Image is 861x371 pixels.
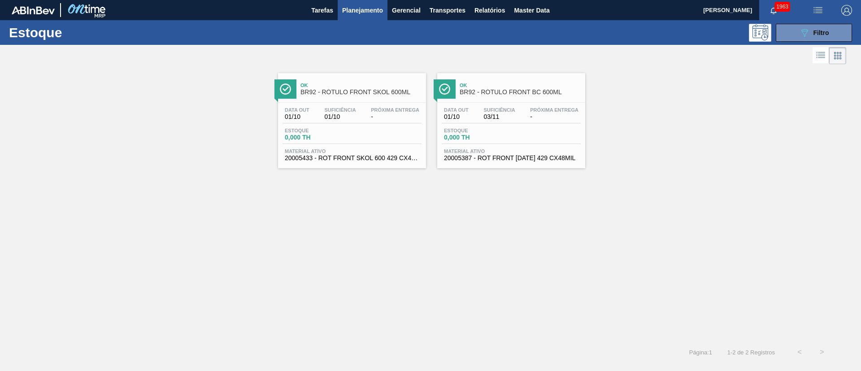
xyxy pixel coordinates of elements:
span: - [530,113,578,120]
img: Logout [841,5,852,16]
span: Transportes [430,5,465,16]
a: ÍconeOkBR92 - RÓTULO FRONT SKOL 600MLData out01/10Suficiência01/10Próxima Entrega-Estoque0,000 TH... [271,66,430,168]
span: BR92 - RÓTULO FRONT BC 600ML [460,89,581,96]
span: Estoque [444,128,507,133]
span: BR92 - RÓTULO FRONT SKOL 600ML [300,89,422,96]
span: 1963 [774,2,790,12]
span: Filtro [813,29,829,36]
span: 03/11 [483,113,515,120]
div: Pogramando: nenhum usuário selecionado [749,24,771,42]
span: Relatórios [474,5,505,16]
img: userActions [813,5,823,16]
span: Planejamento [342,5,383,16]
button: > [811,341,833,363]
span: 0,000 TH [444,134,507,141]
span: 0,000 TH [285,134,348,141]
span: 20005387 - ROT FRONT BC 600 429 CX48MIL [444,155,578,161]
span: Data out [285,107,309,113]
span: 1 - 2 de 2 Registros [726,349,775,356]
span: Suficiência [483,107,515,113]
div: Visão em Lista [813,47,829,64]
span: Gerencial [392,5,421,16]
span: Próxima Entrega [530,107,578,113]
span: 20005433 - ROT FRONT SKOL 600 429 CX48MIL [285,155,419,161]
span: Estoque [285,128,348,133]
span: Ok [460,83,581,88]
div: Visão em Cards [829,47,846,64]
h1: Estoque [9,27,143,38]
span: Master Data [514,5,549,16]
button: < [788,341,811,363]
img: Ícone [280,83,291,95]
span: Página : 1 [689,349,712,356]
span: Material ativo [285,148,419,154]
span: Próxima Entrega [371,107,419,113]
img: Ícone [439,83,450,95]
button: Notificações [759,4,788,17]
span: 01/10 [285,113,309,120]
span: Material ativo [444,148,578,154]
a: ÍconeOkBR92 - RÓTULO FRONT BC 600MLData out01/10Suficiência03/11Próxima Entrega-Estoque0,000 THMa... [430,66,590,168]
img: TNhmsLtSVTkK8tSr43FrP2fwEKptu5GPRR3wAAAABJRU5ErkJggg== [12,6,55,14]
span: Tarefas [311,5,333,16]
span: Suficiência [324,107,356,113]
span: Ok [300,83,422,88]
span: - [371,113,419,120]
span: 01/10 [324,113,356,120]
span: 01/10 [444,113,469,120]
span: Data out [444,107,469,113]
button: Filtro [776,24,852,42]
